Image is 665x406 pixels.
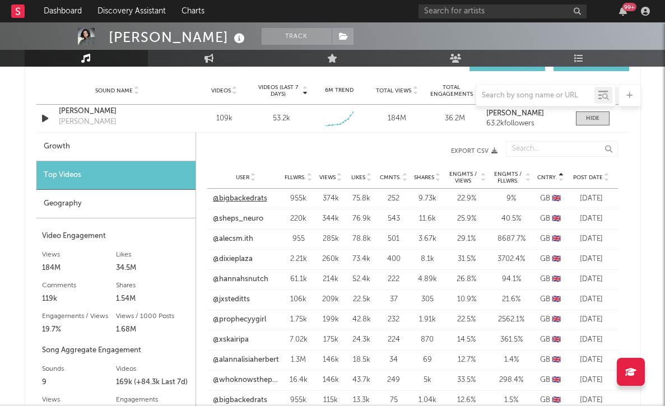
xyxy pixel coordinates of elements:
a: @sheps_neuro [213,213,263,225]
div: [DATE] [570,213,612,225]
div: 222 [380,274,408,285]
div: 955k [285,193,313,204]
div: 37 [380,294,408,305]
div: 214k [318,274,343,285]
div: 1.5 % [492,395,531,406]
div: [DATE] [570,234,612,245]
div: 40.5 % [492,213,531,225]
div: 9 % [492,193,531,204]
div: 73.4k [349,254,374,265]
div: 3.67k [413,234,441,245]
button: 99+ [619,7,627,16]
div: 22.9 % [447,193,486,204]
span: Engmts / Fllwrs. [492,171,524,184]
div: Shares [116,279,190,292]
div: 106k [285,294,313,305]
span: Engmts / Views [447,171,480,184]
div: 22.5 % [447,314,486,325]
a: @alecsm.ith [213,234,253,245]
div: Views / 1000 Posts [116,310,190,323]
div: 14.5 % [447,334,486,346]
div: GB [537,213,565,225]
div: 146k [318,375,343,386]
div: 1.04k [413,395,441,406]
span: Cmnts. [380,174,401,181]
input: Search by song name or URL [476,91,594,100]
div: [DATE] [570,334,612,346]
div: 209k [318,294,343,305]
div: Growth [36,133,196,161]
span: 🇬🇧 [552,215,561,222]
div: Sounds [42,362,116,376]
span: 🇬🇧 [552,195,561,202]
div: GB [537,334,565,346]
div: 33.5 % [447,375,486,386]
span: 🇬🇧 [552,356,561,363]
div: 22.5k [349,294,374,305]
div: 75.8k [349,193,374,204]
a: @hannahsnutch [213,274,268,285]
div: 199k [318,314,343,325]
div: 43.7k [349,375,374,386]
div: 7.02k [285,334,313,346]
div: 12.7 % [447,354,486,366]
span: Likes [351,174,365,181]
div: GB [537,193,565,204]
div: 99 + [622,3,636,11]
div: 78.8k [349,234,374,245]
div: 1.68M [116,323,190,337]
div: 1.75k [285,314,313,325]
div: GB [537,254,565,265]
div: Comments [42,279,116,292]
a: @bigbackedrats [213,193,267,204]
div: 94.1 % [492,274,531,285]
div: 232 [380,314,408,325]
div: Views [42,248,116,262]
div: 52.4k [349,274,374,285]
div: 76.9k [349,213,374,225]
div: GB [537,314,565,325]
div: 870 [413,334,441,346]
div: 61.1k [285,274,313,285]
div: 18.5k [349,354,374,366]
div: 36.2M [429,113,481,124]
a: @prophecyygirl [213,314,266,325]
div: 31.5 % [447,254,486,265]
div: [PERSON_NAME] [109,28,248,46]
div: 21.6 % [492,294,531,305]
div: Song Aggregate Engagement [42,344,190,357]
div: [DATE] [570,254,612,265]
div: 543 [380,213,408,225]
div: GB [537,294,565,305]
div: 285k [318,234,343,245]
div: [DATE] [570,354,612,366]
div: 9.73k [413,193,441,204]
span: Views [319,174,336,181]
span: 🇬🇧 [552,276,561,283]
div: GB [537,395,565,406]
div: 42.8k [349,314,374,325]
div: 400 [380,254,408,265]
div: 10.9 % [447,294,486,305]
div: 252 [380,193,408,204]
div: 5k [413,375,441,386]
div: 12.6 % [447,395,486,406]
div: 115k [318,395,343,406]
div: 220k [285,213,313,225]
div: 344k [318,213,343,225]
span: User [236,174,249,181]
div: 4.89k [413,274,441,285]
button: Track [262,28,332,45]
div: 184M [371,113,423,124]
div: 25.9 % [447,213,486,225]
span: Fllwrs. [285,174,306,181]
div: 1.91k [413,314,441,325]
div: 260k [318,254,343,265]
div: 26.8 % [447,274,486,285]
div: 13.3k [349,395,374,406]
div: 75 [380,395,408,406]
span: Cntry. [537,174,557,181]
div: 16.4k [285,375,313,386]
div: Videos [116,362,190,376]
a: @bigbackedrats [213,395,267,406]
